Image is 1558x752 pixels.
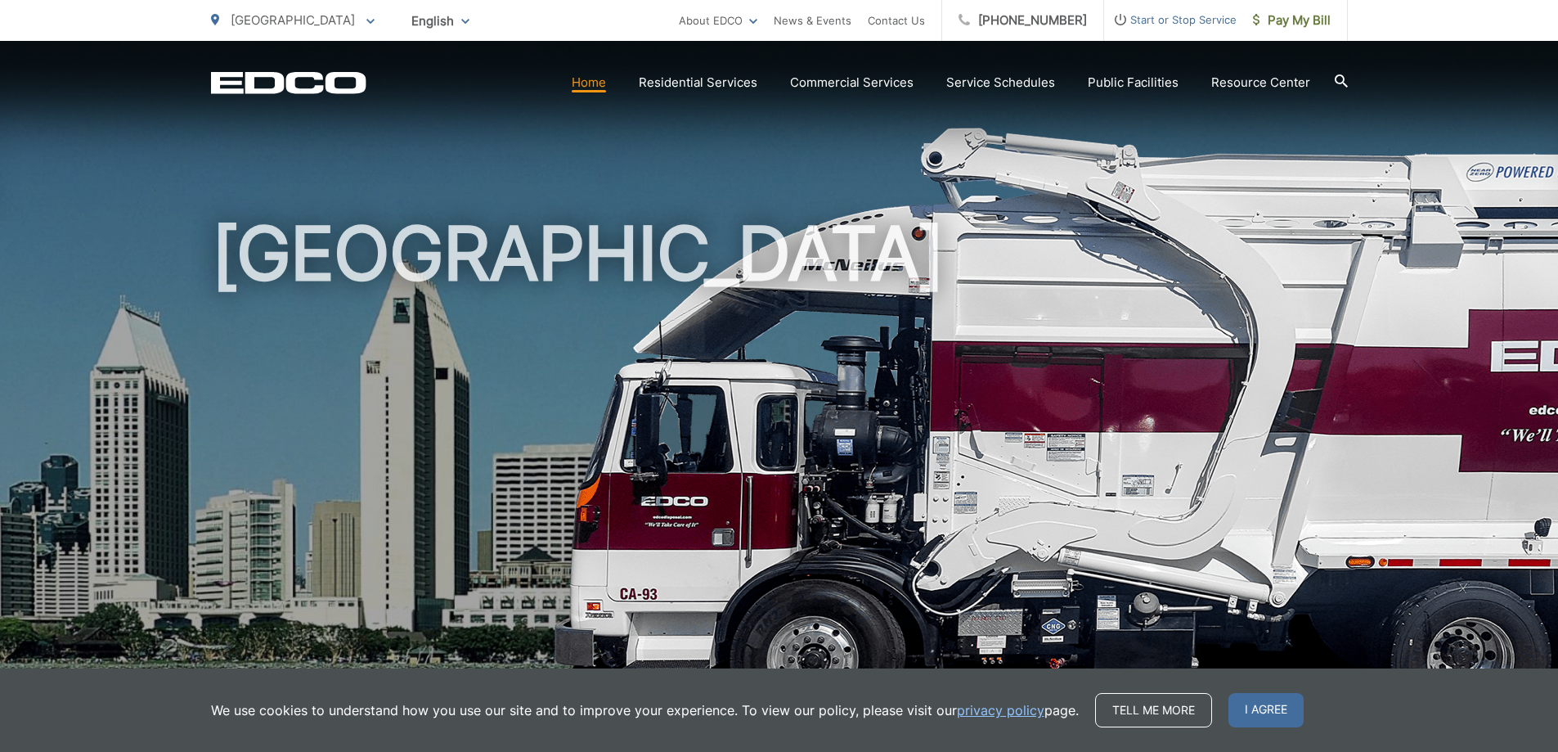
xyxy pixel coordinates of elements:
[1088,73,1179,92] a: Public Facilities
[957,700,1044,720] a: privacy policy
[790,73,914,92] a: Commercial Services
[946,73,1055,92] a: Service Schedules
[211,700,1079,720] p: We use cookies to understand how you use our site and to improve your experience. To view our pol...
[399,7,482,35] span: English
[211,71,366,94] a: EDCD logo. Return to the homepage.
[1211,73,1310,92] a: Resource Center
[679,11,757,30] a: About EDCO
[639,73,757,92] a: Residential Services
[1095,693,1212,727] a: Tell me more
[211,213,1348,731] h1: [GEOGRAPHIC_DATA]
[1228,693,1304,727] span: I agree
[1253,11,1331,30] span: Pay My Bill
[774,11,851,30] a: News & Events
[868,11,925,30] a: Contact Us
[572,73,606,92] a: Home
[231,12,355,28] span: [GEOGRAPHIC_DATA]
